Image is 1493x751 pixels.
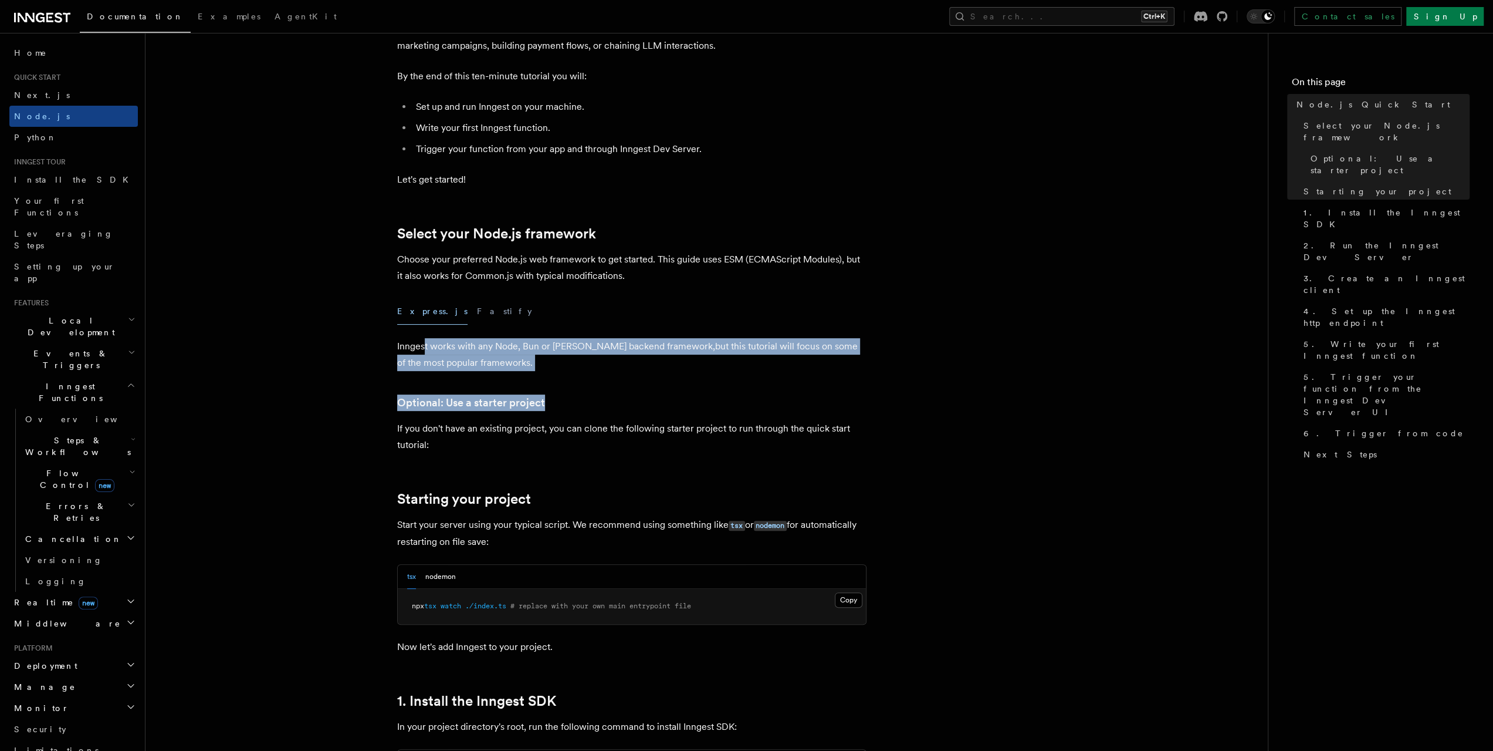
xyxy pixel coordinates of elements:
[9,348,128,371] span: Events & Triggers
[191,4,268,32] a: Examples
[9,73,60,82] span: Quick start
[9,190,138,223] a: Your first Functions
[1299,181,1470,202] a: Starting your project
[424,602,436,610] span: tsx
[465,602,506,610] span: ./index.ts
[9,157,66,167] span: Inngest tour
[14,196,84,217] span: Your first Functions
[1296,99,1450,110] span: Node.js Quick Start
[21,550,138,571] a: Versioning
[1247,9,1275,23] button: Toggle dark mode
[14,112,70,121] span: Node.js
[21,430,138,463] button: Steps & Workflows
[9,256,138,289] a: Setting up your app
[1299,235,1470,268] a: 2. Run the Inngest Dev Server
[9,676,138,698] button: Manage
[21,435,131,458] span: Steps & Workflows
[25,415,146,424] span: Overview
[397,517,866,550] p: Start your server using your typical script. We recommend using something like or for automatical...
[407,565,416,589] button: tsx
[1141,11,1167,22] kbd: Ctrl+K
[9,592,138,613] button: Realtimenew
[9,223,138,256] a: Leveraging Steps
[9,376,138,409] button: Inngest Functions
[9,310,138,343] button: Local Development
[21,500,127,524] span: Errors & Retries
[1304,186,1451,197] span: Starting your project
[14,262,115,283] span: Setting up your app
[9,681,76,693] span: Manage
[1406,7,1484,26] a: Sign Up
[754,519,787,530] a: nodemon
[754,521,787,531] code: nodemon
[21,496,138,528] button: Errors & Retries
[729,521,745,531] code: tsx
[25,577,86,586] span: Logging
[14,229,113,250] span: Leveraging Steps
[1304,449,1377,460] span: Next Steps
[397,491,531,507] a: Starting your project
[14,725,66,734] span: Security
[412,602,424,610] span: npx
[198,12,260,21] span: Examples
[9,85,138,106] a: Next.js
[9,613,138,634] button: Middleware
[397,719,866,735] p: In your project directory's root, run the following command to install Inngest SDK:
[1311,153,1470,176] span: Optional: Use a starter project
[397,251,866,284] p: Choose your preferred Node.js web framework to get started. This guide uses ESM (ECMAScript Modul...
[14,133,57,142] span: Python
[1292,94,1470,115] a: Node.js Quick Start
[1299,268,1470,301] a: 3. Create an Inngest client
[9,169,138,190] a: Install the SDK
[9,655,138,676] button: Deployment
[412,99,866,115] li: Set up and run Inngest on your machine.
[9,660,77,672] span: Deployment
[425,565,456,589] button: nodemon
[510,602,691,610] span: # replace with your own main entrypoint file
[397,693,556,709] a: 1. Install the Inngest SDK
[21,467,129,491] span: Flow Control
[9,644,53,653] span: Platform
[1299,423,1470,444] a: 6. Trigger from code
[9,315,128,338] span: Local Development
[397,21,866,54] p: Inngest makes it easy to build, manage, and execute durable functions. Some use cases include sch...
[9,380,127,404] span: Inngest Functions
[1304,427,1464,439] span: 6. Trigger from code
[14,175,136,184] span: Install the SDK
[95,479,114,492] span: new
[21,571,138,592] a: Logging
[397,171,866,188] p: Let's get started!
[412,120,866,136] li: Write your first Inngest function.
[25,555,103,565] span: Versioning
[9,343,138,376] button: Events & Triggers
[412,141,866,157] li: Trigger your function from your app and through Inngest Dev Server.
[9,106,138,127] a: Node.js
[9,698,138,719] button: Monitor
[1304,120,1470,143] span: Select your Node.js framework
[9,42,138,63] a: Home
[1299,301,1470,334] a: 4. Set up the Inngest http endpoint
[1304,305,1470,329] span: 4. Set up the Inngest http endpoint
[21,463,138,496] button: Flow Controlnew
[397,420,866,453] p: If you don't have an existing project, you can clone the following starter project to run through...
[1304,338,1470,362] span: 5. Write your first Inngest function
[1299,115,1470,148] a: Select your Node.js framework
[1304,207,1470,230] span: 1. Install the Inngest SDK
[729,519,745,530] a: tsx
[949,7,1174,26] button: Search...Ctrl+K
[397,225,596,242] a: Select your Node.js framework
[21,533,122,545] span: Cancellation
[1306,148,1470,181] a: Optional: Use a starter project
[441,602,461,610] span: watch
[1304,272,1470,296] span: 3. Create an Inngest client
[1304,240,1470,263] span: 2. Run the Inngest Dev Server
[14,90,70,100] span: Next.js
[21,528,138,550] button: Cancellation
[397,395,545,411] a: Optional: Use a starter project
[14,47,47,59] span: Home
[275,12,337,21] span: AgentKit
[397,68,866,85] p: By the end of this ten-minute tutorial you will:
[9,618,121,629] span: Middleware
[9,409,138,592] div: Inngest Functions
[9,719,138,740] a: Security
